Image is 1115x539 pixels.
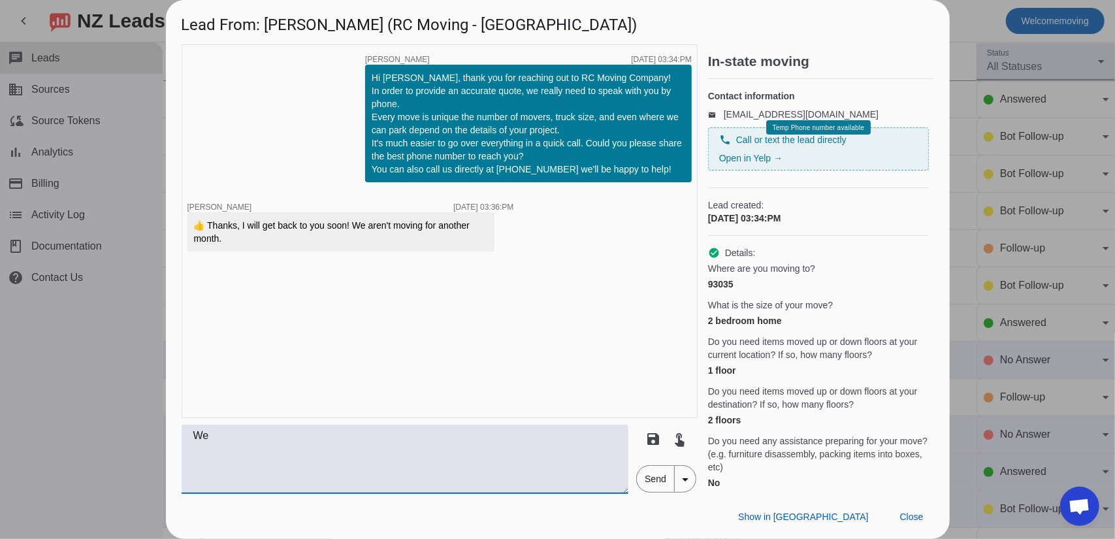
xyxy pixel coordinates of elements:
div: [DATE] 03:36:PM [453,203,513,211]
div: [DATE] 03:34:PM [708,212,929,225]
mat-icon: check_circle [708,247,720,259]
span: Send [637,466,674,492]
span: Do you need any assistance preparing for your move? (e.g. furniture disassembly, packing items in... [708,434,929,474]
div: Hi [PERSON_NAME], thank you for reaching out to RC Moving Company! In order to provide an accurat... [372,71,685,176]
span: Call or text the lead directly [736,133,847,146]
button: Show in [GEOGRAPHIC_DATA] [728,505,879,529]
h2: In-state moving [708,55,934,68]
div: 93035 [708,278,929,291]
span: Where are you moving to? [708,262,815,275]
mat-icon: phone [719,134,731,146]
span: Do you need items moved up or down floors at your current location? If so, how many floors? [708,335,929,361]
div: Open chat [1060,487,1099,526]
span: Do you need items moved up or down floors at your destination? If so, how many floors? [708,385,929,411]
span: Show in [GEOGRAPHIC_DATA] [738,512,868,522]
mat-icon: touch_app [671,431,687,447]
span: What is the size of your move? [708,299,833,312]
div: No [708,476,929,489]
mat-icon: arrow_drop_down [677,472,693,487]
a: [EMAIL_ADDRESS][DOMAIN_NAME] [724,109,879,120]
div: 2 floors [708,414,929,427]
mat-icon: save [645,431,661,447]
span: Temp Phone number available [772,124,864,131]
mat-icon: email [708,111,724,118]
div: 2 bedroom home [708,314,929,327]
div: 1 floor [708,364,929,377]
span: Close [900,512,924,522]
div: 👍 Thanks, I will get back to you soon! We aren't moving for another month. [194,219,488,245]
span: [PERSON_NAME] [187,203,252,212]
span: Details: [725,246,756,259]
div: [DATE] 03:34:PM [631,56,691,63]
button: Close [890,505,934,529]
a: Open in Yelp → [719,153,783,163]
h4: Contact information [708,90,929,103]
span: [PERSON_NAME] [365,56,430,63]
span: Lead created: [708,199,929,212]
